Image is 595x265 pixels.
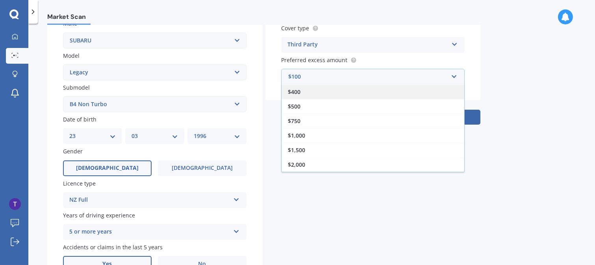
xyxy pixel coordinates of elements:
[281,56,347,64] span: Preferred excess amount
[287,40,448,50] div: Third Party
[288,117,300,125] span: $750
[63,212,135,219] span: Years of driving experience
[288,88,300,96] span: $400
[288,132,305,139] span: $1,000
[69,227,230,237] div: 5 or more years
[63,180,96,187] span: Licence type
[288,103,300,110] span: $500
[63,52,80,59] span: Model
[63,84,90,91] span: Submodel
[63,148,83,155] span: Gender
[172,165,233,171] span: [DEMOGRAPHIC_DATA]
[63,20,77,28] span: Make
[69,195,230,205] div: NZ Full
[47,13,91,24] span: Market Scan
[63,116,96,123] span: Date of birth
[288,161,305,168] span: $2,000
[63,243,163,251] span: Accidents or claims in the last 5 years
[281,24,309,32] span: Cover type
[288,146,305,154] span: $1,500
[9,198,21,210] img: ACg8ocKiSSdGQhU2gwA4xeaK4x5O0C1hdwqXu1Zig_ThE2Z43GHQ-Q=s96-c
[76,165,139,171] span: [DEMOGRAPHIC_DATA]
